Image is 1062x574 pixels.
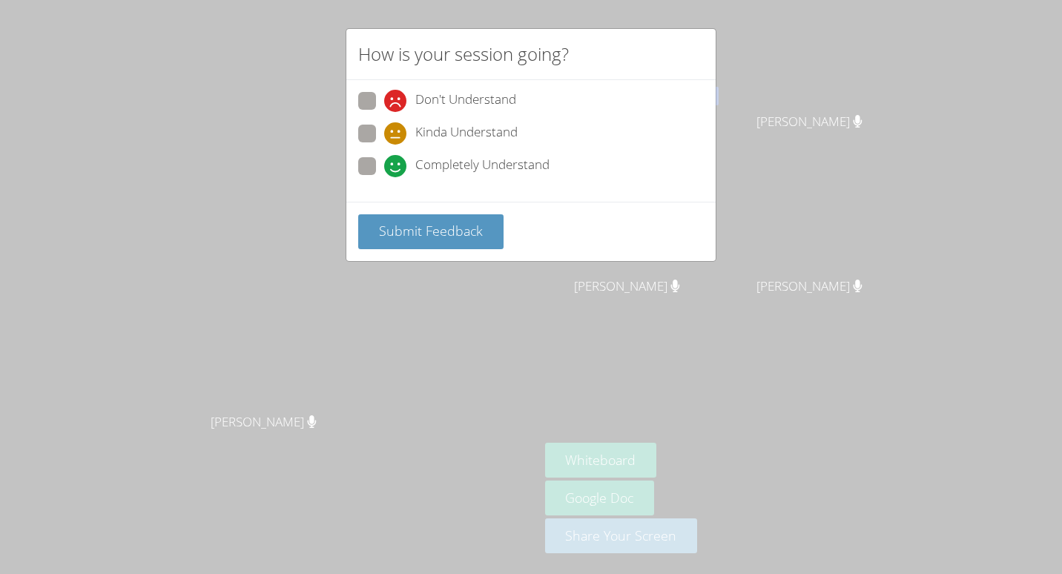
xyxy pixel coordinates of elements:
button: Submit Feedback [358,214,504,249]
span: Don't Understand [415,90,516,112]
h2: How is your session going? [358,41,569,67]
span: Kinda Understand [415,122,518,145]
span: Submit Feedback [379,222,483,240]
span: Completely Understand [415,155,550,177]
